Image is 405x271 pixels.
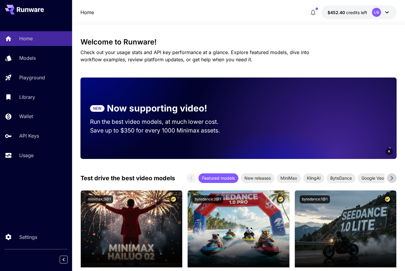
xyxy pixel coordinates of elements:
p: Now supporting video! [107,102,207,115]
span: KlingAI [303,175,324,181]
p: Settings [19,233,37,241]
h3: Welcome to Runware! [80,38,397,46]
p: Library [19,93,35,101]
span: $452.40 [328,10,346,15]
span: 6 [388,149,390,154]
img: alt [81,190,183,267]
button: Certified Model – Vetted for best performance and includes a commercial license. [383,195,391,203]
a: Home [80,9,94,16]
div: MiniMax [277,173,301,183]
img: alt [295,190,397,267]
button: bytedance:2@1 [192,195,223,203]
span: ByteDance [327,175,355,181]
span: Check out your usage stats and API key performance at a glance. Explore featured models, dive int... [80,49,309,62]
div: Collapse sidebar [64,254,72,265]
button: Collapse sidebar [60,256,68,263]
span: MiniMax [277,175,301,181]
button: $452.40307UB [322,5,397,19]
button: Certified Model – Vetted for best performance and includes a commercial license. [169,195,177,203]
p: Usage [19,152,34,159]
p: Home [19,35,33,42]
button: minimax:3@1 [86,195,113,203]
div: ByteDance [327,173,355,183]
span: New releases [241,175,274,181]
div: Google Veo [358,173,388,183]
p: Models [19,54,36,62]
span: Google Veo [358,175,388,181]
span: credits left [346,10,367,15]
button: Certified Model – Vetted for best performance and includes a commercial license. [277,195,285,203]
p: NEW [93,106,101,111]
div: $452.40307 [328,9,367,16]
div: UB [372,8,381,17]
div: KlingAI [303,173,324,183]
p: Wallet [19,113,33,120]
p: Playground [19,74,45,81]
p: API Keys [19,132,39,139]
img: alt [188,190,289,267]
span: Featured models [198,175,238,181]
p: Test drive the best video models [80,174,175,183]
button: bytedance:1@1 [300,195,330,203]
div: Featured models [198,173,238,183]
div: New releases [241,173,274,183]
p: Save up to $350 for every 1000 Minimax assets. [90,126,229,135]
p: Run the best video models, at much lower cost. [90,117,229,126]
nav: breadcrumb [80,9,94,16]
